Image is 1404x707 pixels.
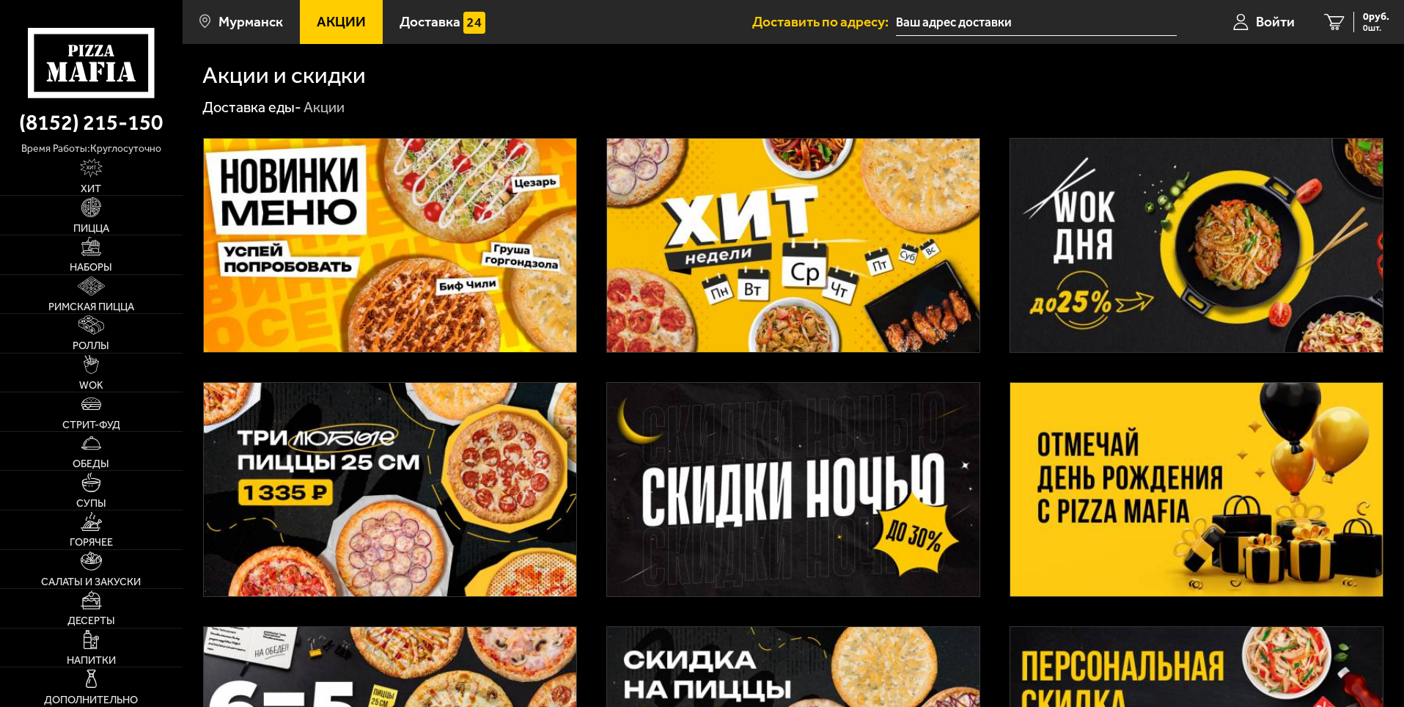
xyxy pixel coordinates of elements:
[48,301,134,312] span: Римская пицца
[79,380,103,390] span: WOK
[67,655,116,665] span: Напитки
[73,458,109,469] span: Обеды
[70,537,113,547] span: Горячее
[1363,23,1389,32] span: 0 шт.
[70,262,112,272] span: Наборы
[1363,12,1389,22] span: 0 руб.
[62,420,120,430] span: Стрит-фуд
[67,615,115,626] span: Десерты
[218,15,283,29] span: Мурманск
[73,223,109,233] span: Пицца
[400,15,460,29] span: Доставка
[896,9,1177,36] input: Ваш адрес доставки
[202,98,301,116] a: Доставка еды-
[81,183,101,194] span: Хит
[463,12,485,34] img: 15daf4d41897b9f0e9f617042186c801.svg
[76,498,106,508] span: Супы
[44,695,138,705] span: Дополнительно
[317,15,366,29] span: Акции
[202,64,366,87] h1: Акции и скидки
[41,576,141,587] span: Салаты и закуски
[1256,15,1295,29] span: Войти
[304,98,345,117] div: Акции
[752,15,896,29] span: Доставить по адресу:
[73,340,109,351] span: Роллы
